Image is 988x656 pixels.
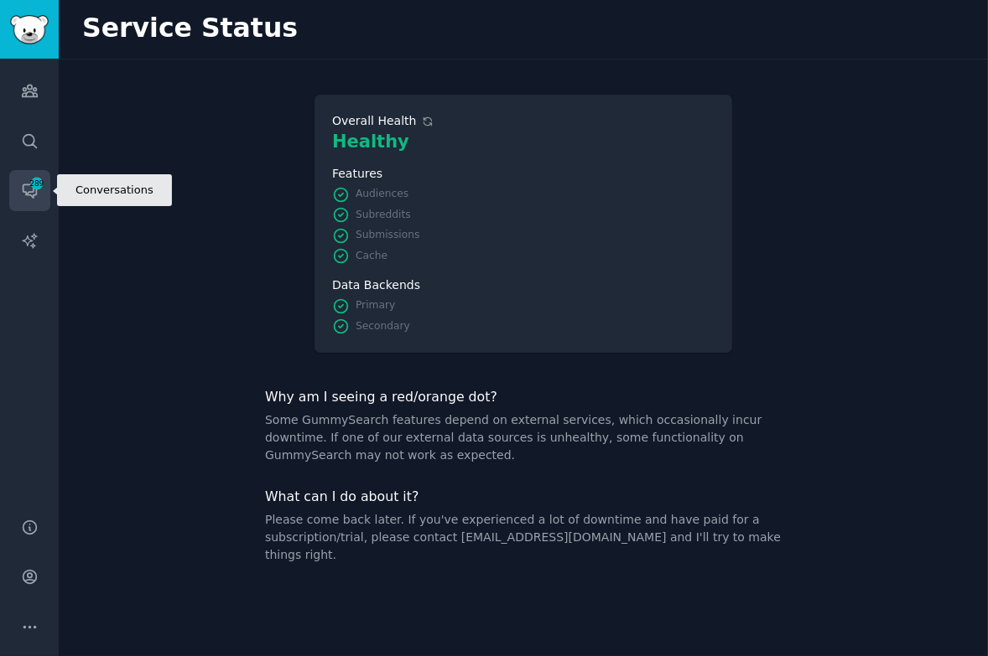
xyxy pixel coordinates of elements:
a: 289 [9,170,50,211]
span: Overall Health [332,112,709,130]
span: Data Backends [332,278,420,292]
span: Healthy [332,132,409,152]
dt: What can I do about it? [265,488,782,505]
span: 289 [29,178,44,189]
div: Service Status [82,13,298,43]
span: Cache [356,249,387,264]
span: Features [332,167,382,180]
span: Secondary [356,319,410,334]
span: Audiences [356,187,408,202]
img: GummySearch logo [10,15,49,44]
dt: Why am I seeing a red/orange dot? [265,388,782,405]
dd: Some GummySearch features depend on external services, which occasionally incur downtime. If one ... [265,411,782,464]
span: Primary [356,298,395,313]
dd: Please come back later. If you've experienced a lot of downtime and have paid for a subscription/... [265,511,782,564]
span: Subreddits [356,208,411,223]
span: Submissions [356,228,419,243]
